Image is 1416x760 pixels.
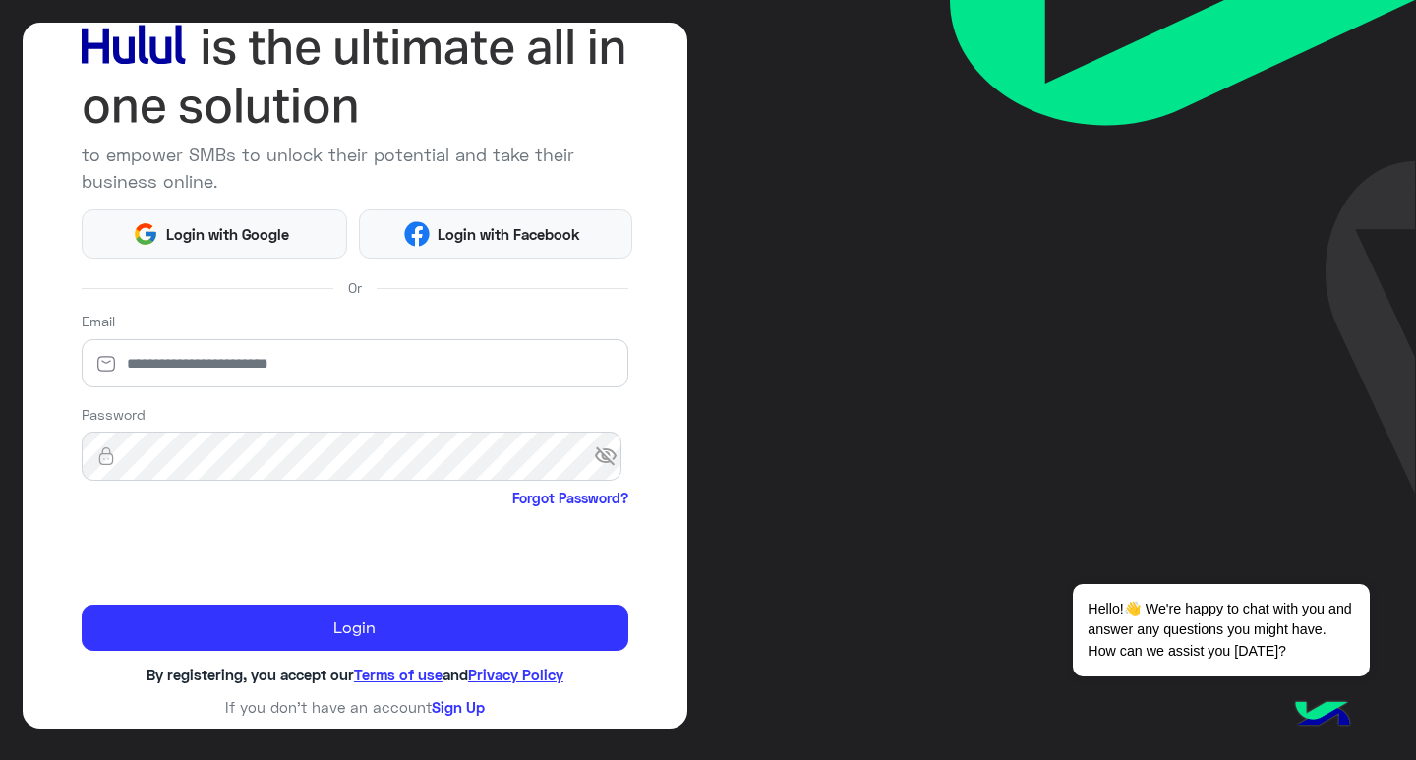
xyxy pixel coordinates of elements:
button: Login with Google [82,209,348,259]
span: Login with Google [158,223,296,246]
label: Password [82,404,146,425]
button: Login [82,605,629,652]
a: Sign Up [432,698,485,716]
button: Login with Facebook [359,209,632,259]
a: Privacy Policy [468,666,563,683]
a: Forgot Password? [512,488,628,508]
span: and [442,666,468,683]
img: email [82,354,131,374]
span: Hello!👋 We're happy to chat with you and answer any questions you might have. How can we assist y... [1073,584,1369,676]
span: Login with Facebook [430,223,587,246]
p: to empower SMBs to unlock their potential and take their business online. [82,142,629,195]
a: Terms of use [354,666,442,683]
h6: If you don’t have an account [82,698,629,716]
span: visibility_off [594,438,629,474]
img: hululLoginTitle_EN.svg [82,18,629,135]
img: hulul-logo.png [1288,681,1357,750]
img: Google [133,221,159,248]
label: Email [82,311,115,331]
iframe: reCAPTCHA [82,513,381,590]
img: Facebook [404,221,431,248]
span: Or [348,277,362,298]
span: By registering, you accept our [147,666,354,683]
img: lock [82,446,131,466]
